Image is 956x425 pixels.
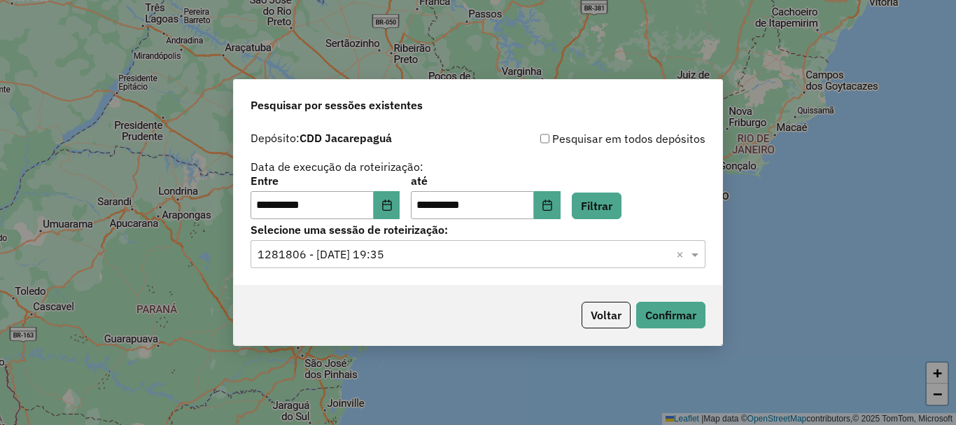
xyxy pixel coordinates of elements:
[300,131,392,145] strong: CDD Jacarepaguá
[478,130,705,147] div: Pesquisar em todos depósitos
[374,191,400,219] button: Choose Date
[534,191,561,219] button: Choose Date
[676,246,688,263] span: Clear all
[251,130,392,146] label: Depósito:
[251,221,705,238] label: Selecione uma sessão de roteirização:
[251,97,423,113] span: Pesquisar por sessões existentes
[572,193,621,219] button: Filtrar
[251,158,423,175] label: Data de execução da roteirização:
[582,302,631,328] button: Voltar
[411,172,560,189] label: até
[251,172,400,189] label: Entre
[636,302,705,328] button: Confirmar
